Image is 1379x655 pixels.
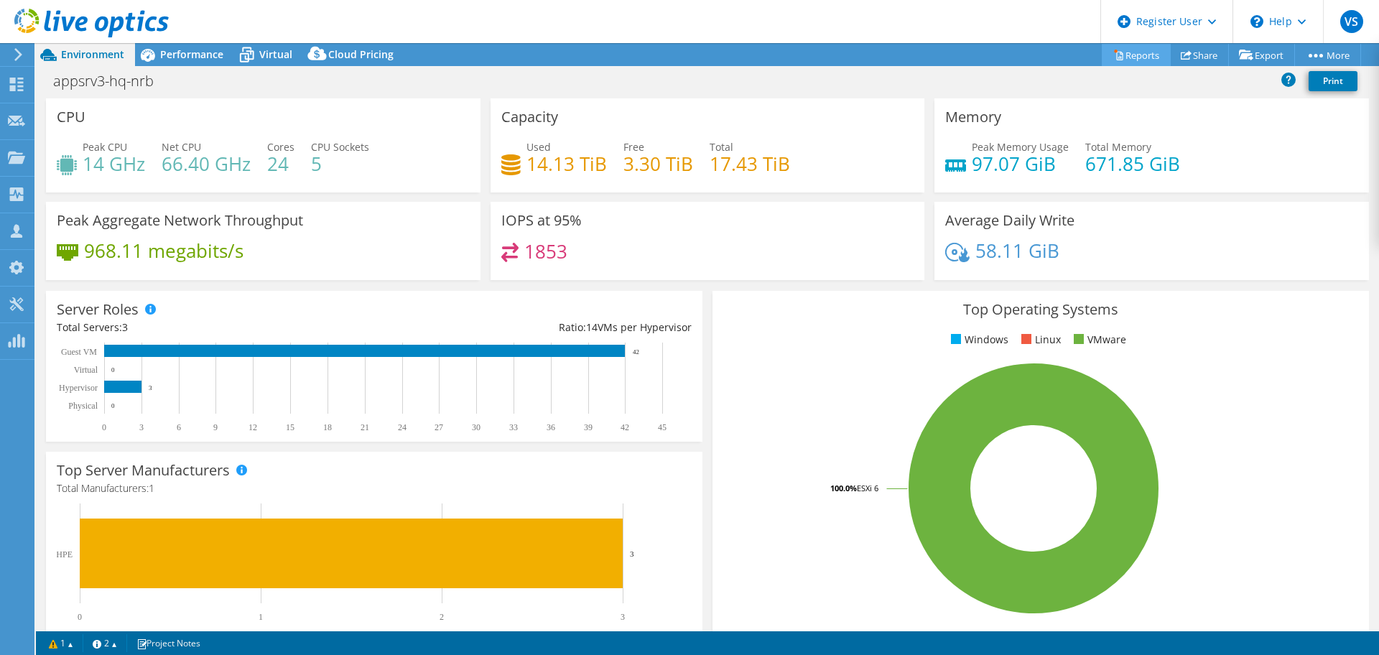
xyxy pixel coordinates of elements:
[435,422,443,432] text: 27
[723,302,1358,317] h3: Top Operating Systems
[57,463,230,478] h3: Top Server Manufacturers
[975,243,1059,259] h4: 58.11 GiB
[501,213,582,228] h3: IOPS at 95%
[149,384,152,391] text: 3
[586,320,598,334] span: 14
[267,156,294,172] h4: 24
[526,140,551,154] span: Used
[56,549,73,559] text: HPE
[1170,44,1229,66] a: Share
[526,156,607,172] h4: 14.13 TiB
[472,422,480,432] text: 30
[78,612,82,622] text: 0
[1294,44,1361,66] a: More
[1085,156,1180,172] h4: 671.85 GiB
[630,549,634,558] text: 3
[710,140,733,154] span: Total
[83,156,145,172] h4: 14 GHz
[177,422,181,432] text: 6
[61,47,124,61] span: Environment
[323,422,332,432] text: 18
[83,140,127,154] span: Peak CPU
[249,422,257,432] text: 12
[39,634,83,652] a: 1
[710,156,790,172] h4: 17.43 TiB
[68,401,98,411] text: Physical
[621,422,629,432] text: 42
[1018,332,1061,348] li: Linux
[972,156,1069,172] h4: 97.07 GiB
[83,634,127,652] a: 2
[509,422,518,432] text: 33
[1228,44,1295,66] a: Export
[57,480,692,496] h4: Total Manufacturers:
[1250,15,1263,28] svg: \n
[57,213,303,228] h3: Peak Aggregate Network Throughput
[623,156,693,172] h4: 3.30 TiB
[547,422,555,432] text: 36
[440,612,444,622] text: 2
[857,483,878,493] tspan: ESXi 6
[61,347,97,357] text: Guest VM
[267,140,294,154] span: Cores
[947,332,1008,348] li: Windows
[361,422,369,432] text: 21
[830,483,857,493] tspan: 100.0%
[524,243,567,259] h4: 1853
[126,634,210,652] a: Project Notes
[658,422,667,432] text: 45
[122,320,128,334] span: 3
[74,365,98,375] text: Virtual
[328,47,394,61] span: Cloud Pricing
[1340,10,1363,33] span: VS
[1309,71,1357,91] a: Print
[139,422,144,432] text: 3
[623,140,644,154] span: Free
[501,109,558,125] h3: Capacity
[47,73,176,89] h1: appsrv3-hq-nrb
[633,348,639,356] text: 42
[374,320,692,335] div: Ratio: VMs per Hypervisor
[621,612,625,622] text: 3
[102,422,106,432] text: 0
[213,422,218,432] text: 9
[149,481,154,495] span: 1
[311,140,369,154] span: CPU Sockets
[1102,44,1171,66] a: Reports
[111,402,115,409] text: 0
[57,302,139,317] h3: Server Roles
[945,109,1001,125] h3: Memory
[972,140,1069,154] span: Peak Memory Usage
[57,109,85,125] h3: CPU
[1070,332,1126,348] li: VMware
[584,422,593,432] text: 39
[286,422,294,432] text: 15
[311,156,369,172] h4: 5
[259,47,292,61] span: Virtual
[57,320,374,335] div: Total Servers:
[162,140,201,154] span: Net CPU
[59,383,98,393] text: Hypervisor
[398,422,407,432] text: 24
[160,47,223,61] span: Performance
[162,156,251,172] h4: 66.40 GHz
[1085,140,1151,154] span: Total Memory
[945,213,1074,228] h3: Average Daily Write
[111,366,115,373] text: 0
[84,243,243,259] h4: 968.11 megabits/s
[259,612,263,622] text: 1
